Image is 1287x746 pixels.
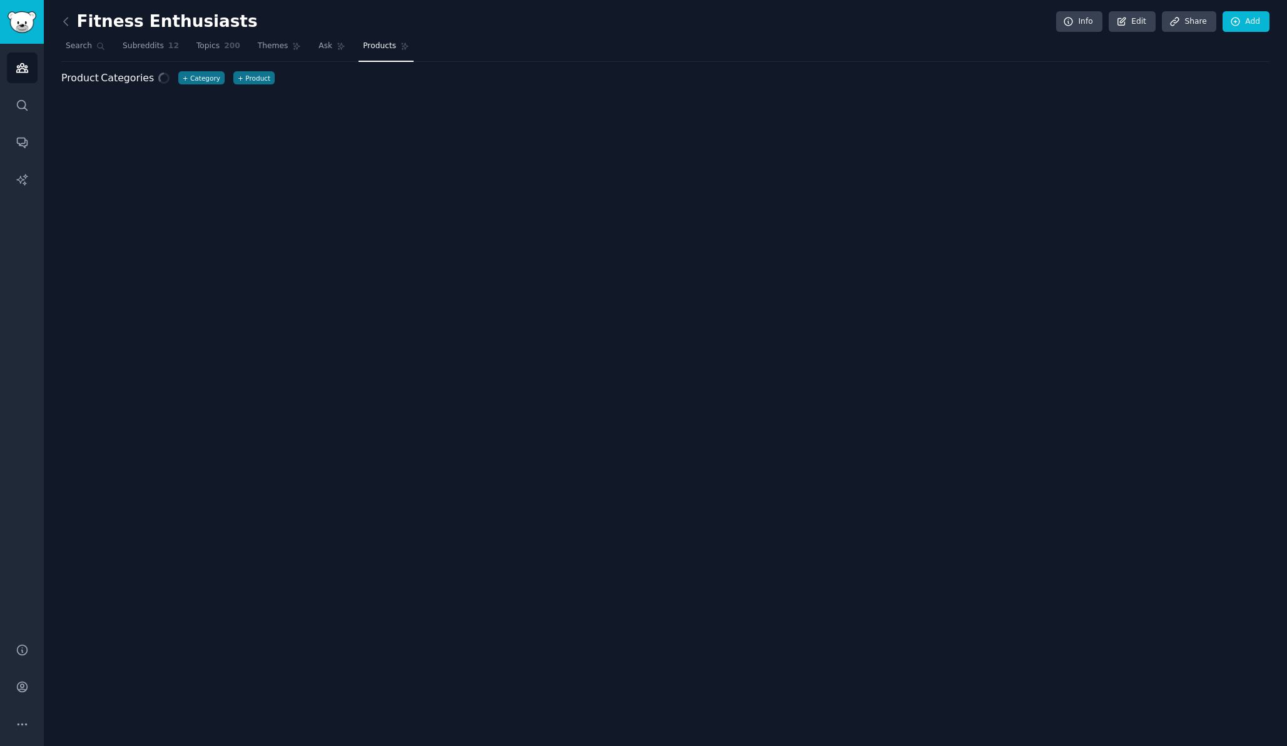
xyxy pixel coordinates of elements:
[233,71,275,84] button: +Product
[196,41,220,52] span: Topics
[1162,11,1216,33] a: Share
[61,71,154,86] span: Categories
[363,41,396,52] span: Products
[314,36,350,62] a: Ask
[168,41,179,52] span: 12
[118,36,183,62] a: Subreddits12
[123,41,164,52] span: Subreddits
[66,41,92,52] span: Search
[1223,11,1269,33] a: Add
[253,36,306,62] a: Themes
[224,41,240,52] span: 200
[1056,11,1102,33] a: Info
[318,41,332,52] span: Ask
[359,36,414,62] a: Products
[178,71,225,84] button: +Category
[183,74,188,83] span: +
[192,36,245,62] a: Topics200
[61,71,99,86] span: Product
[61,36,109,62] a: Search
[258,41,288,52] span: Themes
[61,12,258,32] h2: Fitness Enthusiasts
[238,74,243,83] span: +
[1109,11,1156,33] a: Edit
[8,11,36,33] img: GummySearch logo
